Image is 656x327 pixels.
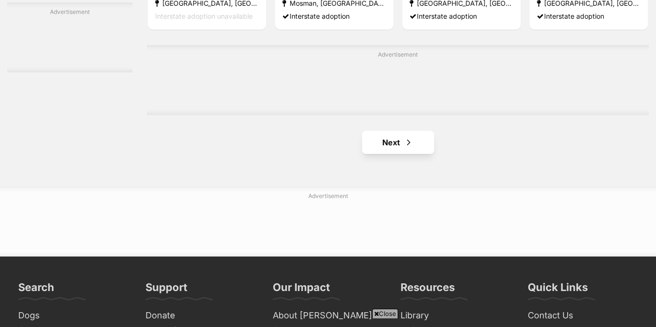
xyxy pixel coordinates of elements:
[147,131,649,154] nav: Pagination
[18,280,54,300] h3: Search
[146,280,187,300] h3: Support
[401,280,455,300] h3: Resources
[273,280,330,300] h3: Our Impact
[7,2,133,72] div: Advertisement
[372,309,398,318] span: Close
[410,10,513,23] div: Interstate adoption
[142,308,259,323] a: Donate
[269,308,387,323] a: About [PERSON_NAME]
[155,12,253,20] span: Interstate adoption unavailable
[524,308,642,323] a: Contact Us
[147,45,649,115] div: Advertisement
[397,308,514,323] a: Library
[528,280,588,300] h3: Quick Links
[537,10,641,23] div: Interstate adoption
[14,308,132,323] a: Dogs
[362,131,434,154] a: Next page
[282,10,386,23] div: Interstate adoption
